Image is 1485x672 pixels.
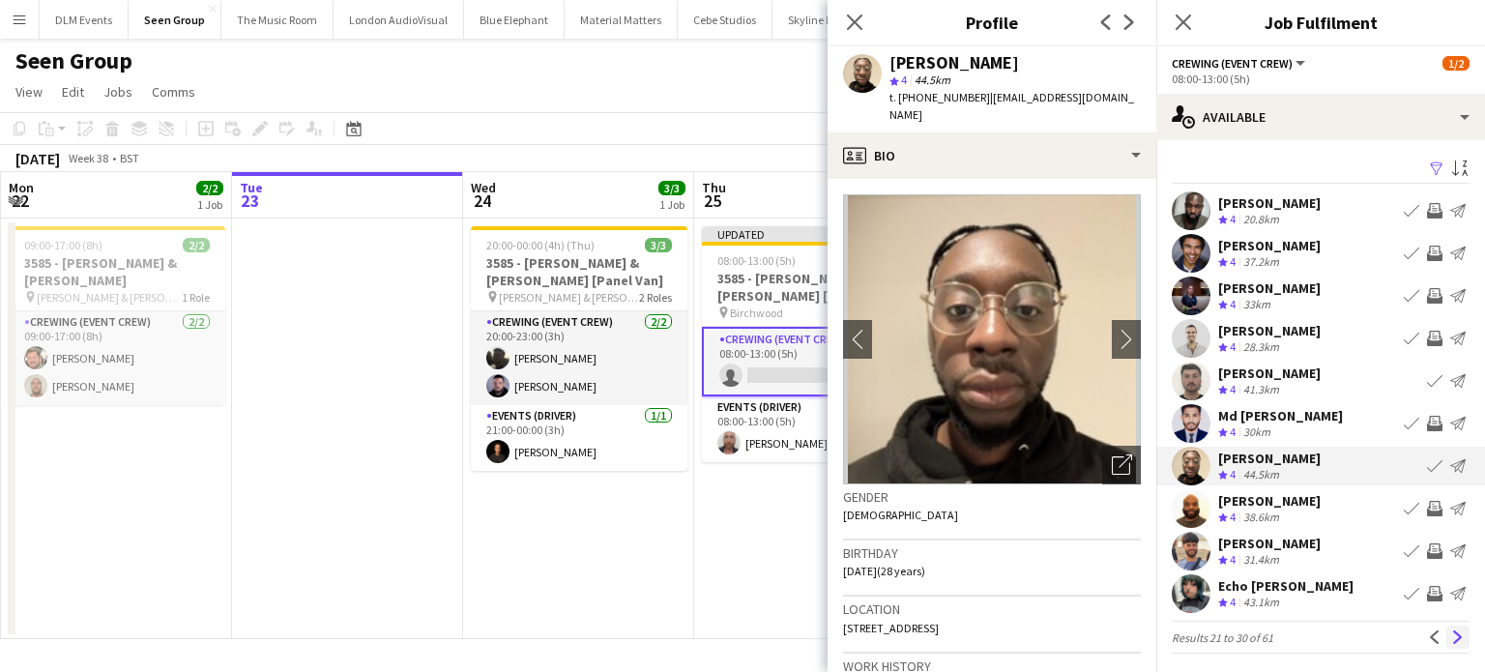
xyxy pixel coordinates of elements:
span: 22 [6,190,34,212]
div: 33km [1239,297,1274,313]
app-card-role: Crewing (Event Crew)11I0/108:00-13:00 (5h) [702,327,918,396]
span: 23 [237,190,263,212]
h3: Birthday [843,544,1141,562]
div: [PERSON_NAME] [1218,279,1321,297]
span: Results 21 to 30 of 61 [1172,630,1273,645]
span: Crewing (Event Crew) [1172,56,1293,71]
div: 37.2km [1239,254,1283,271]
span: t. [PHONE_NUMBER] [889,90,990,104]
span: 4 [1230,510,1236,524]
div: Md [PERSON_NAME] [1218,407,1343,424]
span: 08:00-13:00 (5h) [717,253,796,268]
span: Tue [240,179,263,196]
button: Crewing (Event Crew) [1172,56,1308,71]
h3: Location [843,600,1141,618]
button: Cebe Studios [678,1,772,39]
button: London AudioVisual [334,1,464,39]
span: 4 [1230,595,1236,609]
button: Material Matters [565,1,678,39]
h3: Gender [843,488,1141,506]
app-job-card: 09:00-17:00 (8h)2/23585 - [PERSON_NAME] & [PERSON_NAME] [PERSON_NAME] & [PERSON_NAME]1 RoleCrewin... [9,226,225,405]
span: [PERSON_NAME] & [PERSON_NAME] [37,290,182,305]
span: 2 Roles [639,290,672,305]
span: Comms [152,83,195,101]
span: Wed [471,179,496,196]
h3: Profile [828,10,1156,35]
button: The Music Room [221,1,334,39]
div: 41.3km [1239,382,1283,398]
span: 1/2 [1442,56,1470,71]
span: 4 [1230,552,1236,567]
span: 09:00-17:00 (8h) [24,238,102,252]
h3: 3585 - [PERSON_NAME] & [PERSON_NAME] [9,254,225,289]
span: View [15,83,43,101]
div: BST [120,151,139,165]
span: 4 [1230,382,1236,396]
button: Seen Group [129,1,221,39]
span: 3/3 [645,238,672,252]
img: Crew avatar or photo [843,194,1141,484]
div: [DATE] [15,149,60,168]
div: [PERSON_NAME] [889,54,1019,72]
span: Mon [9,179,34,196]
app-job-card: 20:00-00:00 (4h) (Thu)3/33585 - [PERSON_NAME] & [PERSON_NAME] [Panel Van] [PERSON_NAME] & [PERSON... [471,226,687,471]
div: 1 Job [659,197,684,212]
div: 20.8km [1239,212,1283,228]
div: [PERSON_NAME] [1218,322,1321,339]
span: 4 [901,73,907,87]
button: DLM Events [40,1,129,39]
div: Bio [828,132,1156,179]
span: Edit [62,83,84,101]
div: [PERSON_NAME] [1218,237,1321,254]
button: Blue Elephant [464,1,565,39]
app-card-role: Crewing (Event Crew)2/209:00-17:00 (8h)[PERSON_NAME][PERSON_NAME] [9,311,225,405]
div: Updated [702,226,918,242]
span: 24 [468,190,496,212]
span: 4 [1230,297,1236,311]
h1: Seen Group [15,46,132,75]
div: Updated08:00-13:00 (5h)1/23585 - [PERSON_NAME] & [PERSON_NAME] [Panel Van] Birchwood2 RolesCrewin... [702,226,918,462]
span: 44.5km [911,73,954,87]
div: 38.6km [1239,510,1283,526]
span: 2/2 [183,238,210,252]
div: 30km [1239,424,1274,441]
span: [DATE] (28 years) [843,564,925,578]
a: View [8,79,50,104]
div: Available [1156,94,1485,140]
div: 08:00-13:00 (5h) [1172,72,1470,86]
span: 2/2 [196,181,223,195]
span: Jobs [103,83,132,101]
div: Open photos pop-in [1102,446,1141,484]
div: Echo [PERSON_NAME] [1218,577,1354,595]
app-card-role: Events (Driver)1/108:00-13:00 (5h)[PERSON_NAME] [702,396,918,462]
span: 3/3 [658,181,685,195]
div: [PERSON_NAME] [1218,535,1321,552]
span: 4 [1230,254,1236,269]
app-card-role: Events (Driver)1/121:00-00:00 (3h)[PERSON_NAME] [471,405,687,471]
span: 4 [1230,339,1236,354]
h3: 3585 - [PERSON_NAME] & [PERSON_NAME] [Panel Van] [702,270,918,305]
button: Skyline Events [772,1,875,39]
div: 43.1km [1239,595,1283,611]
span: | [EMAIL_ADDRESS][DOMAIN_NAME] [889,90,1134,122]
div: 31.4km [1239,552,1283,569]
span: 20:00-00:00 (4h) (Thu) [486,238,595,252]
span: Week 38 [64,151,112,165]
h3: Job Fulfilment [1156,10,1485,35]
span: 1 Role [182,290,210,305]
span: 4 [1230,424,1236,439]
div: 28.3km [1239,339,1283,356]
h3: 3585 - [PERSON_NAME] & [PERSON_NAME] [Panel Van] [471,254,687,289]
a: Edit [54,79,92,104]
span: 4 [1230,467,1236,482]
div: 1 Job [197,197,222,212]
div: [PERSON_NAME] [1218,365,1321,382]
span: [DEMOGRAPHIC_DATA] [843,508,958,522]
a: Comms [144,79,203,104]
span: [PERSON_NAME] & [PERSON_NAME] [499,290,639,305]
a: Jobs [96,79,140,104]
div: 44.5km [1239,467,1283,483]
span: Thu [702,179,726,196]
